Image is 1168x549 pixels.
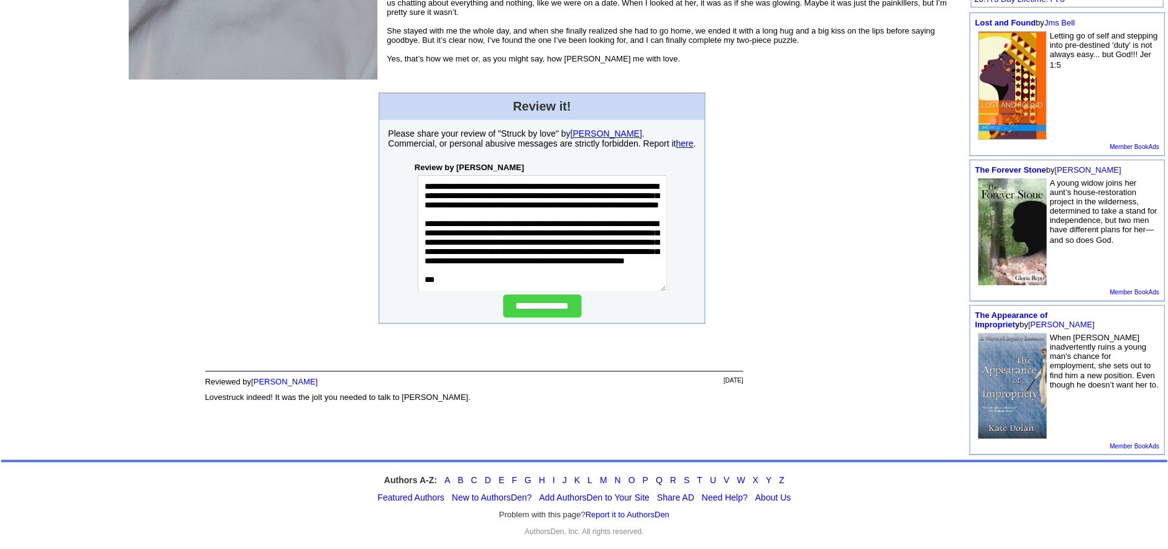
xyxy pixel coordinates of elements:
a: K [574,474,579,484]
a: About Us [755,492,791,502]
a: Report it to AuthorsDen [585,509,669,519]
a: Member BookAds [1110,143,1159,150]
a: The Forever Stone [975,165,1046,175]
a: Share AD [656,492,694,502]
a: R [669,474,676,484]
a: New to AuthorsDen? [452,492,531,502]
a: O [628,474,635,484]
a: Jms Bell [1044,18,1074,27]
a: [PERSON_NAME] [1054,165,1121,175]
a: Y [766,474,771,484]
a: G [524,474,531,484]
img: 69267.jpg [978,333,1046,438]
font: [DATE] [724,376,743,383]
a: Q [656,474,663,484]
a: Need Help? [701,492,747,502]
font: A young widow joins her aunt’s house-restoration project in the wilderness, determined to take a ... [1049,178,1157,245]
a: T [697,474,702,484]
b: Review by [PERSON_NAME] [415,163,524,172]
a: V [724,474,729,484]
font: by [975,165,1121,175]
img: 66582.jpg [978,31,1046,140]
font: When [PERSON_NAME] inadvertently ruins a young man’s chance for employment, she sets out to find ... [1049,333,1158,389]
a: J [562,474,566,484]
font: by [975,18,1074,27]
a: [PERSON_NAME] [570,129,641,138]
td: Review it! [379,93,705,120]
a: C [471,474,477,484]
strong: Authors A-Z: [384,474,437,484]
a: E [499,474,504,484]
a: B [458,474,463,484]
a: F [512,474,517,484]
a: Lost and Found [975,18,1035,27]
a: Z [779,474,784,484]
a: P [642,474,648,484]
font: Problem with this page? [499,509,669,519]
a: I [552,474,554,484]
a: A [444,474,450,484]
a: N [614,474,620,484]
a: [PERSON_NAME] [251,376,318,386]
a: Member BookAds [1110,289,1159,296]
a: L [587,474,592,484]
a: W [737,474,745,484]
a: The Appearance of Impropriety [975,311,1047,329]
a: H [538,474,545,484]
img: 57060.jpg [978,178,1046,284]
font: Reviewed by [205,376,318,386]
a: X [752,474,758,484]
div: AuthorsDen, Inc. All rights reserved. [1,527,1167,535]
a: U [709,474,715,484]
a: here [676,138,693,148]
a: [PERSON_NAME] [1028,320,1094,329]
font: Letting go of self and stepping into pre-destined 'duty' is not always easy... but God!!! Jer 1:5 [1049,31,1157,70]
a: Featured Authors [377,492,444,502]
a: D [484,474,490,484]
a: Member BookAds [1110,442,1159,449]
font: by [975,311,1094,329]
a: Add AuthorsDen to Your Site [539,492,649,502]
font: Lovestruck indeed! It was the jolt you needed to talk to [PERSON_NAME]. [205,392,471,401]
a: S [684,474,689,484]
a: M [600,474,607,484]
p: Please share your review of "Struck by love" by . Commercial, or personal abusive messages are st... [388,129,696,148]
